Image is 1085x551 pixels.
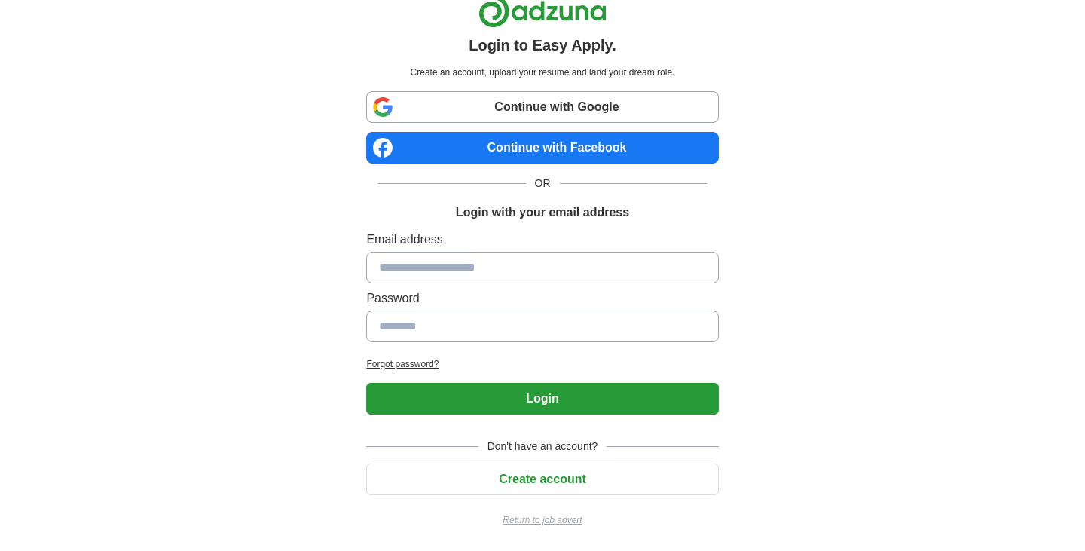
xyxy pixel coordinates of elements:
p: Create an account, upload your resume and land your dream role. [369,66,715,79]
label: Password [366,289,718,308]
a: Create account [366,473,718,485]
a: Continue with Facebook [366,132,718,164]
h1: Login to Easy Apply. [469,34,616,57]
a: Return to job advert [366,513,718,527]
button: Login [366,383,718,415]
a: Continue with Google [366,91,718,123]
span: Don't have an account? [478,439,607,455]
h1: Login with your email address [456,204,629,222]
span: OR [526,176,560,191]
label: Email address [366,231,718,249]
a: Forgot password? [366,357,718,371]
button: Create account [366,464,718,495]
